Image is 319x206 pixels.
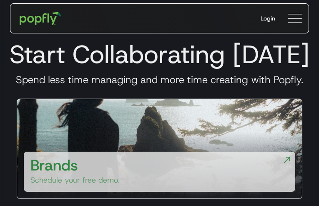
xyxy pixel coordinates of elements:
a: home [14,6,68,31]
p: Schedule your free demo. [30,175,120,185]
h3: Spend less time managing and more time creating with Popfly. [7,74,312,86]
a: Login [254,8,282,29]
div: Login [261,14,275,23]
h1: Start Collaborating [DATE] [7,39,312,69]
h3: Brands [30,155,78,175]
